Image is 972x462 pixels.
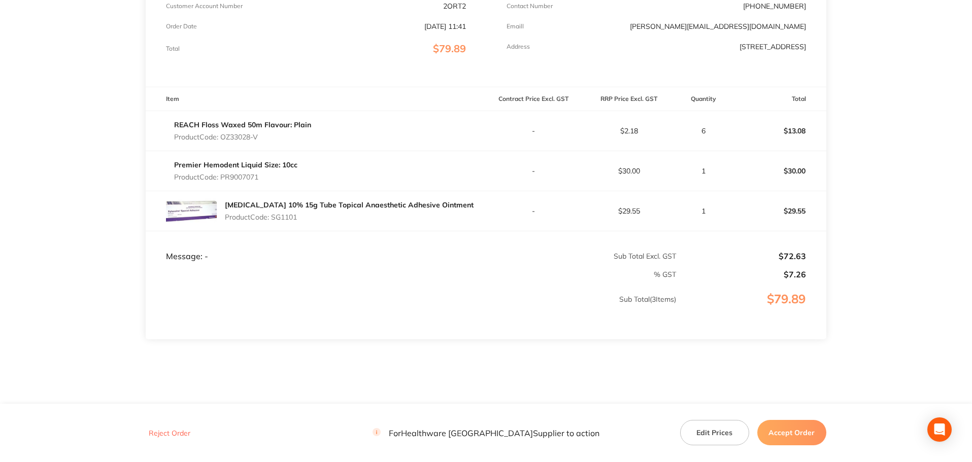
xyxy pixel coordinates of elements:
button: Reject Order [146,429,193,438]
p: [STREET_ADDRESS] [740,43,806,51]
p: Order Date [166,23,197,30]
p: [PHONE_NUMBER] [743,2,806,10]
button: Edit Prices [680,420,749,445]
a: [MEDICAL_DATA] 10% 15g Tube Topical Anaesthetic Adhesive Ointment [225,200,474,209]
img: dTJqb2hxeg [166,196,217,226]
p: 2ORT2 [443,2,466,10]
p: $79.89 [677,292,826,327]
p: Contact Number [507,3,553,10]
p: 1 [677,167,730,175]
td: Message: - [146,231,486,262]
span: $79.89 [433,42,466,55]
a: Premier Hemodent Liquid Size: 10cc [174,160,297,169]
p: $29.55 [731,199,826,223]
p: - [487,167,581,175]
button: Accept Order [757,420,826,445]
p: Emaill [507,23,524,30]
p: % GST [146,270,676,278]
p: Address [507,43,530,50]
p: [DATE] 11:41 [424,22,466,30]
p: Sub Total Excl. GST [487,252,676,260]
p: $2.18 [582,127,676,135]
th: Quantity [677,87,731,111]
p: $7.26 [677,270,806,279]
p: 1 [677,207,730,215]
th: Total [731,87,826,111]
p: Product Code: PR9007071 [174,173,297,181]
p: - [487,207,581,215]
p: Product Code: SG1101 [225,213,474,221]
a: REACH Floss Waxed 50m Flavour: Plain [174,120,311,129]
p: - [487,127,581,135]
a: [PERSON_NAME][EMAIL_ADDRESS][DOMAIN_NAME] [630,22,806,31]
p: 6 [677,127,730,135]
th: Item [146,87,486,111]
p: $29.55 [582,207,676,215]
p: Customer Account Number [166,3,243,10]
th: Contract Price Excl. GST [486,87,582,111]
p: $30.00 [582,167,676,175]
p: For Healthware [GEOGRAPHIC_DATA] Supplier to action [373,428,599,438]
p: $72.63 [677,252,806,261]
p: $30.00 [731,159,826,183]
th: RRP Price Excl. GST [581,87,677,111]
p: $13.08 [731,119,826,143]
p: Total [166,45,180,52]
p: Sub Total ( 3 Items) [146,295,676,324]
div: Open Intercom Messenger [927,417,952,442]
p: Product Code: OZ33028-V [174,133,311,141]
